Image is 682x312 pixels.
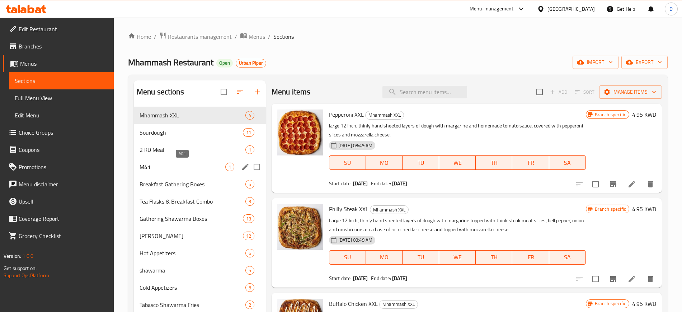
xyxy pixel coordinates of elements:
div: Menu-management [470,5,514,13]
button: Manage items [599,85,662,99]
span: Grocery Checklist [19,232,108,240]
div: shawarma [140,266,245,275]
span: SU [332,158,363,168]
span: Mhammash XXL [380,300,418,308]
span: MO [369,252,400,262]
li: / [154,32,156,41]
span: Restaurants management [168,32,232,41]
div: items [245,111,254,120]
span: SA [552,158,583,168]
a: Coverage Report [3,210,114,227]
a: Restaurants management [159,32,232,41]
div: items [245,266,254,275]
div: Cold Appetizers5 [134,279,266,296]
span: Tabasco Shawarma Fries [140,301,245,309]
nav: breadcrumb [128,32,668,41]
span: Tea Flasks & Breakfast Combo [140,197,245,206]
div: items [243,214,254,223]
span: SU [332,252,363,262]
span: Select to update [588,271,603,287]
div: Mhammash XXL4 [134,107,266,124]
input: search [382,86,467,98]
button: TH [476,155,512,170]
div: shawarma5 [134,262,266,279]
div: 2 KD Meal [140,145,245,154]
span: Promotions [19,163,108,171]
span: Branch specific [592,206,629,213]
span: 5 [246,267,254,274]
div: items [225,163,234,171]
button: TU [403,250,439,265]
button: import [573,56,618,69]
button: MO [366,250,403,265]
span: Select section [532,84,547,99]
img: Pepperoni XXL [277,110,323,155]
a: Menus [240,32,265,41]
div: [GEOGRAPHIC_DATA] [547,5,595,13]
div: Mhammash XXL [365,111,404,120]
span: Upsell [19,197,108,206]
button: TH [476,250,512,265]
button: TU [403,155,439,170]
button: WE [439,250,476,265]
span: [PERSON_NAME] [140,232,243,240]
span: Cold Appetizers [140,283,245,292]
div: items [245,301,254,309]
span: MO [369,158,400,168]
span: 1 [246,146,254,153]
button: Branch-specific-item [605,270,622,288]
button: SA [549,155,586,170]
span: Select all sections [216,84,231,99]
span: Edit Menu [15,111,108,120]
span: M41 [140,163,225,171]
b: [DATE] [353,274,368,283]
div: [PERSON_NAME]12 [134,227,266,245]
div: Sourdough11 [134,124,266,141]
a: Promotions [3,158,114,176]
a: Edit Menu [9,107,114,124]
div: Mhammash XXL [140,111,245,120]
span: Edit Restaurant [19,25,108,33]
div: Hot Appetizers6 [134,245,266,262]
button: delete [642,270,659,288]
div: M411edit [134,158,266,176]
div: Hot Appetizers [140,249,245,257]
span: Sort sections [231,83,249,101]
span: End date: [371,179,391,188]
b: [DATE] [353,179,368,188]
span: 1.0.0 [22,251,33,261]
li: / [235,32,237,41]
button: Branch-specific-item [605,176,622,193]
span: 12 [243,233,254,239]
span: Branches [19,42,108,51]
span: Start date: [329,179,352,188]
button: delete [642,176,659,193]
span: Sections [273,32,294,41]
span: [DATE] 08:49 AM [335,142,375,149]
span: FR [515,252,546,262]
p: large 12 Inch, thinly hand sheeted layers of dough with margarine and homemade tomato sauce, cove... [329,121,586,139]
div: items [243,128,254,137]
span: Pepperoni XXL [329,109,364,120]
span: Menu disclaimer [19,180,108,188]
a: Upsell [3,193,114,210]
span: Buffalo Chicken XXL [329,298,378,309]
span: Select to update [588,177,603,192]
span: 3 [246,198,254,205]
div: Open [216,59,233,67]
span: Mhammash XXL [370,206,408,214]
span: TU [405,158,436,168]
button: SU [329,155,366,170]
div: Sourdough [140,128,243,137]
a: Edit menu item [627,180,636,188]
span: export [627,58,662,67]
span: [DATE] 08:49 AM [335,237,375,243]
span: Choice Groups [19,128,108,137]
span: 5 [246,181,254,188]
span: D [669,5,673,13]
span: End date: [371,274,391,283]
span: Urban Piper [236,60,266,66]
span: WE [442,252,473,262]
